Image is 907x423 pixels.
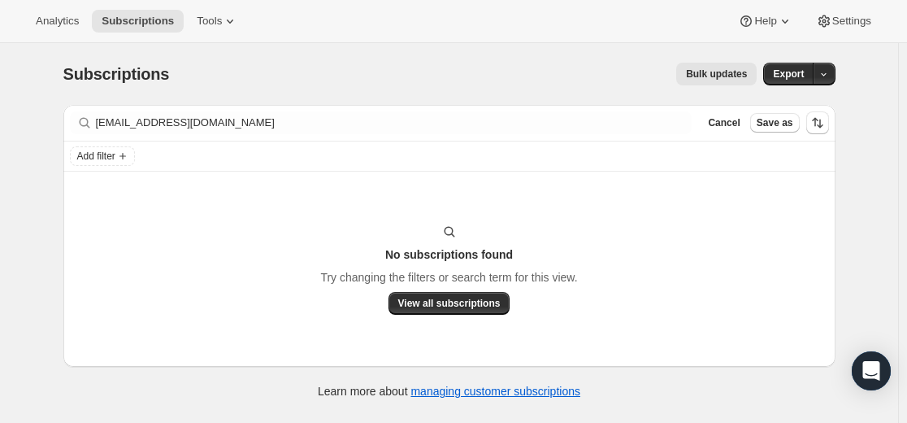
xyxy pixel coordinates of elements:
[728,10,802,33] button: Help
[102,15,174,28] span: Subscriptions
[708,116,740,129] span: Cancel
[773,68,804,81] span: Export
[832,15,871,28] span: Settings
[806,10,881,33] button: Settings
[686,68,747,81] span: Bulk updates
[26,10,89,33] button: Analytics
[852,351,891,390] div: Open Intercom Messenger
[754,15,776,28] span: Help
[96,111,692,134] input: Filter subscribers
[92,10,184,33] button: Subscriptions
[701,113,746,133] button: Cancel
[187,10,248,33] button: Tools
[36,15,79,28] span: Analytics
[750,113,800,133] button: Save as
[410,385,580,398] a: managing customer subscriptions
[385,246,513,263] h3: No subscriptions found
[806,111,829,134] button: Sort the results
[318,383,580,399] p: Learn more about
[763,63,814,85] button: Export
[388,292,510,315] button: View all subscriptions
[77,150,115,163] span: Add filter
[70,146,135,166] button: Add filter
[398,297,501,310] span: View all subscriptions
[320,269,577,286] p: Try changing the filters or search term for this view.
[197,15,222,28] span: Tools
[676,63,757,85] button: Bulk updates
[63,65,170,83] span: Subscriptions
[757,116,793,129] span: Save as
